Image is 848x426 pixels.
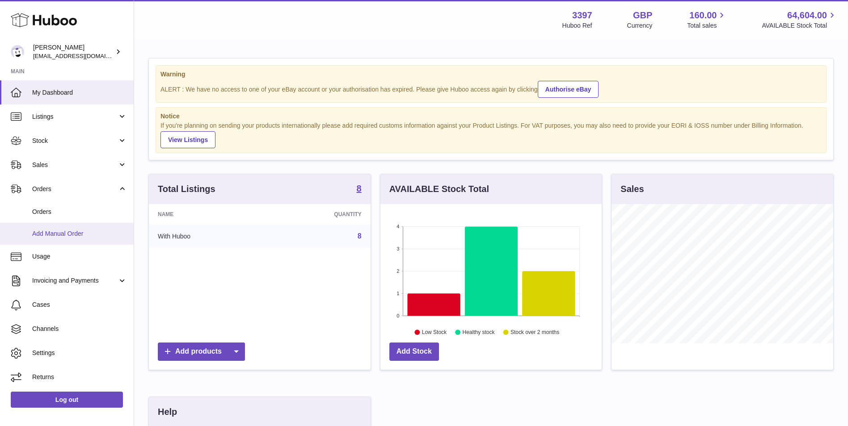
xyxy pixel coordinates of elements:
[422,330,447,336] text: Low Stock
[11,45,24,58] img: sales@canchema.com
[149,204,266,225] th: Name
[11,392,123,408] a: Log out
[32,252,127,261] span: Usage
[389,342,439,361] a: Add Stock
[32,161,118,169] span: Sales
[620,183,644,195] h3: Sales
[510,330,559,336] text: Stock over 2 months
[160,121,822,148] div: If you're planning on sending your products internationally please add required customs informati...
[562,21,592,30] div: Huboo Ref
[397,313,399,318] text: 0
[32,185,118,193] span: Orders
[32,373,127,381] span: Returns
[32,325,127,333] span: Channels
[160,112,822,121] strong: Notice
[32,230,127,238] span: Add Manual Order
[397,291,399,296] text: 1
[687,21,727,30] span: Total sales
[358,232,362,240] a: 8
[357,184,362,193] strong: 8
[32,276,118,285] span: Invoicing and Payments
[32,113,118,121] span: Listings
[158,183,215,195] h3: Total Listings
[389,183,489,195] h3: AVAILABLE Stock Total
[158,406,177,418] h3: Help
[627,21,653,30] div: Currency
[462,330,495,336] text: Healthy stock
[762,9,837,30] a: 64,604.00 AVAILABLE Stock Total
[32,88,127,97] span: My Dashboard
[397,268,399,274] text: 2
[633,9,652,21] strong: GBP
[538,81,599,98] a: Authorise eBay
[33,52,131,59] span: [EMAIL_ADDRESS][DOMAIN_NAME]
[32,208,127,216] span: Orders
[160,70,822,79] strong: Warning
[32,349,127,357] span: Settings
[160,79,822,98] div: ALERT : We have no access to one of your eBay account or your authorisation has expired. Please g...
[158,342,245,361] a: Add products
[33,43,114,60] div: [PERSON_NAME]
[160,131,215,148] a: View Listings
[787,9,827,21] span: 64,604.00
[397,224,399,229] text: 4
[266,204,370,225] th: Quantity
[32,301,127,309] span: Cases
[32,137,118,145] span: Stock
[357,184,362,195] a: 8
[149,225,266,248] td: With Huboo
[397,246,399,251] text: 3
[762,21,837,30] span: AVAILABLE Stock Total
[689,9,717,21] span: 160.00
[572,9,592,21] strong: 3397
[687,9,727,30] a: 160.00 Total sales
